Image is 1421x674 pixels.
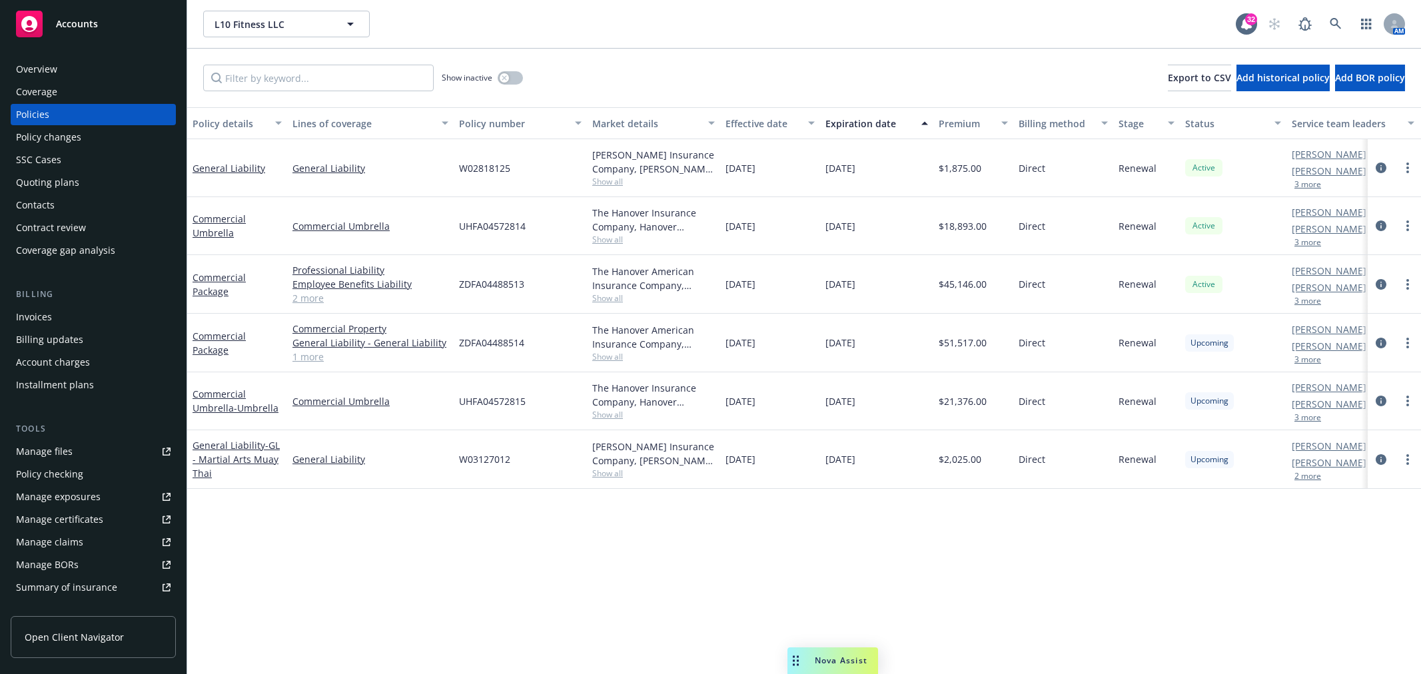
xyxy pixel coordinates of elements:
[1019,452,1045,466] span: Direct
[16,172,79,193] div: Quoting plans
[11,149,176,170] a: SSC Cases
[1373,218,1389,234] a: circleInformation
[592,234,715,245] span: Show all
[292,452,448,466] a: General Liability
[1013,107,1113,139] button: Billing method
[193,330,246,356] a: Commercial Package
[592,264,715,292] div: The Hanover American Insurance Company, Hanover Insurance Group
[16,531,83,553] div: Manage claims
[16,577,117,598] div: Summary of insurance
[287,107,454,139] button: Lines of coverage
[592,292,715,304] span: Show all
[1294,356,1321,364] button: 3 more
[1294,472,1321,480] button: 2 more
[787,647,878,674] button: Nova Assist
[56,19,98,29] span: Accounts
[16,240,115,261] div: Coverage gap analysis
[1019,277,1045,291] span: Direct
[442,72,492,83] span: Show inactive
[16,217,86,238] div: Contract review
[16,81,57,103] div: Coverage
[1373,393,1389,409] a: circleInformation
[1353,11,1380,37] a: Switch app
[1292,339,1366,353] a: [PERSON_NAME]
[725,394,755,408] span: [DATE]
[1190,337,1228,349] span: Upcoming
[1292,117,1400,131] div: Service team leaders
[825,219,855,233] span: [DATE]
[1292,11,1318,37] a: Report a Bug
[292,336,448,350] a: General Liability - General Liability
[1294,297,1321,305] button: 3 more
[25,630,124,644] span: Open Client Navigator
[11,374,176,396] a: Installment plans
[725,161,755,175] span: [DATE]
[1119,452,1157,466] span: Renewal
[820,107,933,139] button: Expiration date
[1292,322,1366,336] a: [PERSON_NAME]
[939,219,987,233] span: $18,893.00
[11,554,176,575] a: Manage BORs
[1322,11,1349,37] a: Search
[1373,335,1389,351] a: circleInformation
[1292,222,1366,236] a: [PERSON_NAME]
[1292,439,1366,453] a: [PERSON_NAME]
[725,452,755,466] span: [DATE]
[193,439,280,480] span: - GL - Martial Arts Muay Thai
[720,107,820,139] button: Effective date
[592,117,700,131] div: Market details
[825,452,855,466] span: [DATE]
[1292,164,1366,178] a: [PERSON_NAME]
[1190,162,1217,174] span: Active
[16,509,103,530] div: Manage certificates
[459,161,510,175] span: W02818125
[16,306,52,328] div: Invoices
[815,655,867,666] span: Nova Assist
[1236,71,1330,84] span: Add historical policy
[203,11,370,37] button: L10 Fitness LLC
[459,394,526,408] span: UHFA04572815
[11,464,176,485] a: Policy checking
[1294,180,1321,188] button: 3 more
[193,162,265,174] a: General Liability
[1185,117,1266,131] div: Status
[1190,395,1228,407] span: Upcoming
[1180,107,1286,139] button: Status
[16,352,90,373] div: Account charges
[1335,65,1405,91] button: Add BOR policy
[939,452,981,466] span: $2,025.00
[459,277,524,291] span: ZDFA04488513
[1292,205,1366,219] a: [PERSON_NAME]
[1261,11,1288,37] a: Start snowing
[11,127,176,148] a: Policy changes
[1373,452,1389,468] a: circleInformation
[11,422,176,436] div: Tools
[725,117,800,131] div: Effective date
[1236,65,1330,91] button: Add historical policy
[16,464,83,485] div: Policy checking
[1286,107,1420,139] button: Service team leaders
[459,336,524,350] span: ZDFA04488514
[1292,456,1366,470] a: [PERSON_NAME]
[454,107,587,139] button: Policy number
[1292,147,1366,161] a: [PERSON_NAME]
[1400,160,1416,176] a: more
[1019,336,1045,350] span: Direct
[1400,218,1416,234] a: more
[16,441,73,462] div: Manage files
[11,172,176,193] a: Quoting plans
[292,350,448,364] a: 1 more
[215,17,330,31] span: L10 Fitness LLC
[592,440,715,468] div: [PERSON_NAME] Insurance Company, [PERSON_NAME] Insurance, K&K Insurance Group, Inc.
[16,194,55,216] div: Contacts
[1292,280,1366,294] a: [PERSON_NAME]
[1294,414,1321,422] button: 3 more
[1292,264,1366,278] a: [PERSON_NAME]
[16,59,57,80] div: Overview
[459,452,510,466] span: W03127012
[1373,160,1389,176] a: circleInformation
[11,288,176,301] div: Billing
[1190,278,1217,290] span: Active
[592,381,715,409] div: The Hanover Insurance Company, Hanover Insurance Group
[11,104,176,125] a: Policies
